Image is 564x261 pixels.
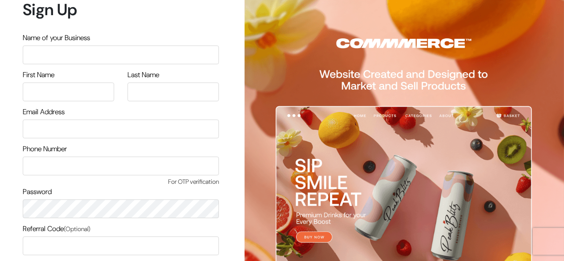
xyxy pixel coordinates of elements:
[23,33,90,43] label: Name of your Business
[23,186,52,197] label: Password
[23,144,67,154] label: Phone Number
[23,224,91,234] label: Referral Code
[23,107,65,117] label: Email Address
[64,225,91,233] span: (Optional)
[23,177,219,186] span: For OTP verification
[128,70,159,80] label: Last Name
[23,70,54,80] label: First Name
